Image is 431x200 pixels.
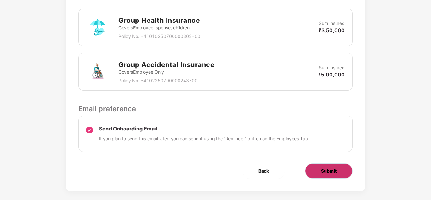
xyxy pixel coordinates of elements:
p: ₹5,00,000 [318,71,345,78]
img: svg+xml;base64,PHN2ZyB4bWxucz0iaHR0cDovL3d3dy53My5vcmcvMjAwMC9zdmciIHdpZHRoPSI3MiIgaGVpZ2h0PSI3Mi... [86,60,109,83]
p: Email preference [78,103,352,114]
p: Sum Insured [319,20,345,27]
p: If you plan to send this email later, you can send it using the ‘Reminder’ button on the Employee... [99,135,308,142]
button: Submit [305,163,353,179]
p: Sum Insured [319,64,345,71]
h2: Group Accidental Insurance [118,59,215,70]
img: svg+xml;base64,PHN2ZyB4bWxucz0iaHR0cDovL3d3dy53My5vcmcvMjAwMC9zdmciIHdpZHRoPSI3MiIgaGVpZ2h0PSI3Mi... [86,16,109,39]
p: Policy No. - 41010250700000302-00 [118,33,200,40]
p: Send Onboarding Email [99,125,308,132]
h2: Group Health Insurance [118,15,200,26]
button: Back [243,163,285,179]
span: Submit [321,167,337,174]
p: ₹3,50,000 [319,27,345,34]
p: Policy No. - 4102250700000243-00 [118,77,215,84]
p: Covers Employee, spouse, children [118,24,200,31]
span: Back [258,167,269,174]
p: Covers Employee Only [118,69,215,76]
